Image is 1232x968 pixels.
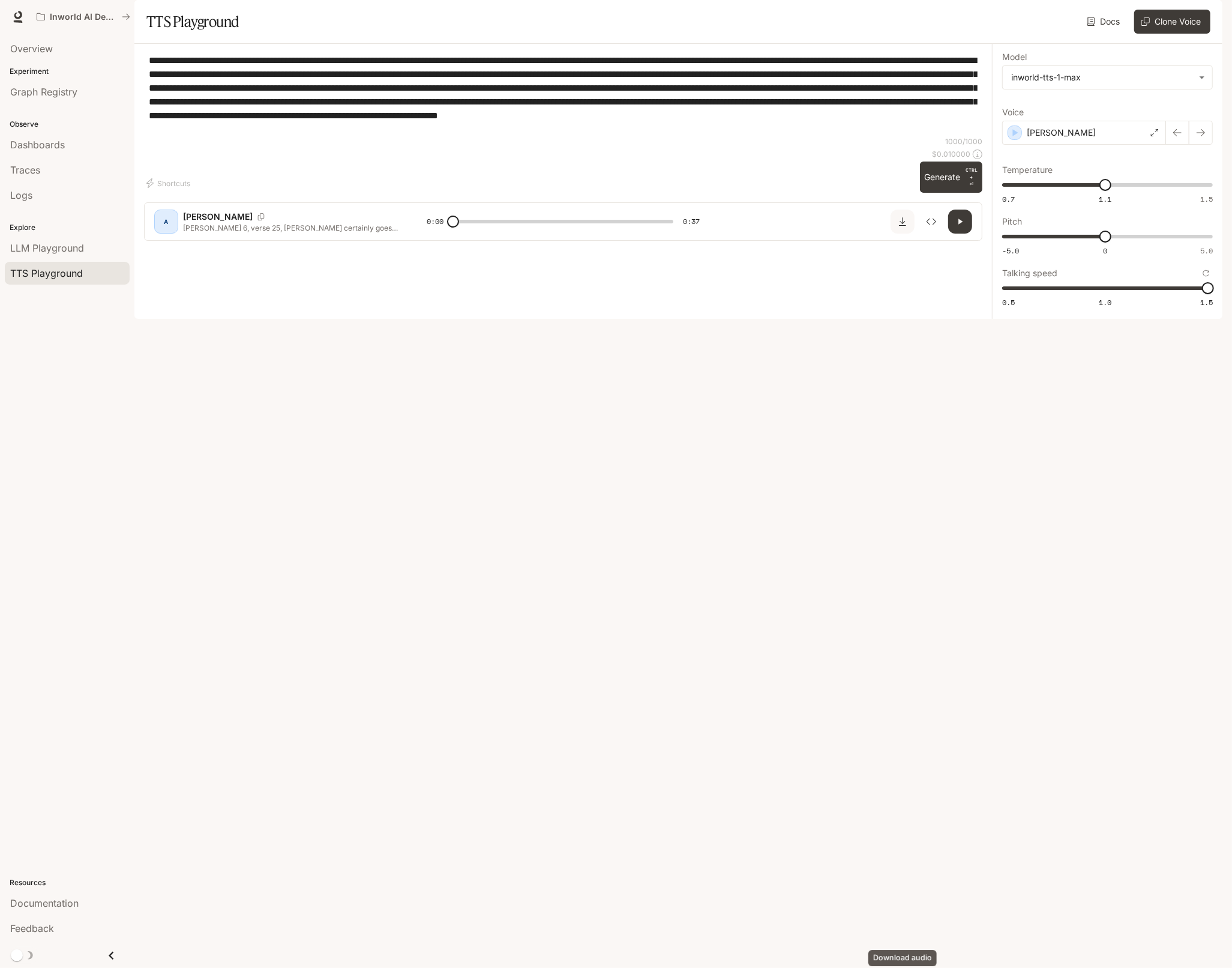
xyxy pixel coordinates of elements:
div: inworld-tts-1-max [1011,71,1193,83]
p: Talking speed [1002,269,1057,277]
button: Inspect [919,210,943,234]
span: 0:37 [683,216,700,228]
button: Download audio [891,210,915,234]
button: Shortcuts [144,174,195,193]
p: [PERSON_NAME] [1027,127,1096,139]
button: All workspaces [31,5,136,29]
span: 0.5 [1002,297,1015,307]
button: GenerateCTRL +⏎ [920,162,983,193]
span: 0:00 [427,216,443,228]
span: 5.0 [1200,246,1213,256]
p: Pitch [1002,217,1022,226]
div: A [157,212,176,231]
p: [PERSON_NAME] [183,211,253,223]
p: ⏎ [966,166,978,188]
h1: TTS Playground [146,10,239,34]
button: Reset to default [1200,267,1213,280]
span: 1.5 [1200,194,1213,204]
p: Temperature [1002,166,1053,174]
p: Model [1002,53,1027,61]
button: Clone Voice [1134,10,1210,34]
span: 0 [1103,246,1107,256]
span: 1.5 [1200,297,1213,307]
div: Download audio [868,950,937,966]
span: 1.0 [1099,297,1111,307]
span: -5.0 [1002,246,1019,256]
p: Inworld AI Demos [50,12,117,22]
p: Voice [1002,108,1024,116]
a: Docs [1084,10,1125,34]
span: 0.7 [1002,194,1015,204]
p: [PERSON_NAME] 6, verse 25, [PERSON_NAME] certainly goes all out to destroy any sense of responsib... [183,223,398,233]
p: 1000 / 1000 [945,136,982,147]
p: CTRL + [966,166,978,181]
button: Copy Voice ID [253,213,269,220]
span: 1.1 [1099,194,1111,204]
div: inworld-tts-1-max [1003,66,1212,89]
